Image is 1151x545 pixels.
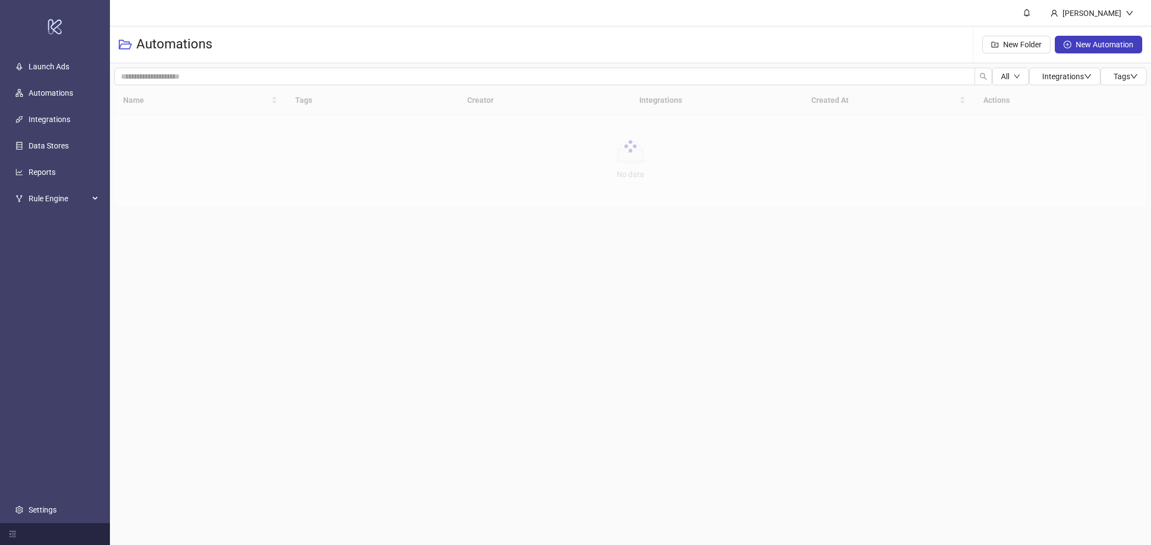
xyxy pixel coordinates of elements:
h3: Automations [136,36,212,53]
span: menu-fold [9,530,16,538]
span: down [1014,73,1020,80]
span: down [1130,73,1138,80]
span: bell [1023,9,1031,16]
a: Integrations [29,115,70,124]
button: Integrationsdown [1029,68,1100,85]
a: Automations [29,89,73,97]
span: down [1084,73,1092,80]
a: Launch Ads [29,62,69,71]
span: folder-open [119,38,132,51]
a: Reports [29,168,56,177]
span: New Automation [1076,40,1133,49]
button: New Folder [982,36,1050,53]
span: down [1126,9,1133,17]
button: Tagsdown [1100,68,1147,85]
span: Tags [1114,72,1138,81]
a: Data Stores [29,141,69,150]
span: user [1050,9,1058,17]
span: New Folder [1003,40,1042,49]
button: Alldown [992,68,1029,85]
span: All [1001,72,1009,81]
span: search [980,73,987,80]
span: Integrations [1042,72,1092,81]
span: folder-add [991,41,999,48]
button: New Automation [1055,36,1142,53]
div: [PERSON_NAME] [1058,7,1126,19]
a: Settings [29,505,57,514]
span: plus-circle [1064,41,1071,48]
span: Rule Engine [29,188,89,210]
span: fork [15,195,23,202]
